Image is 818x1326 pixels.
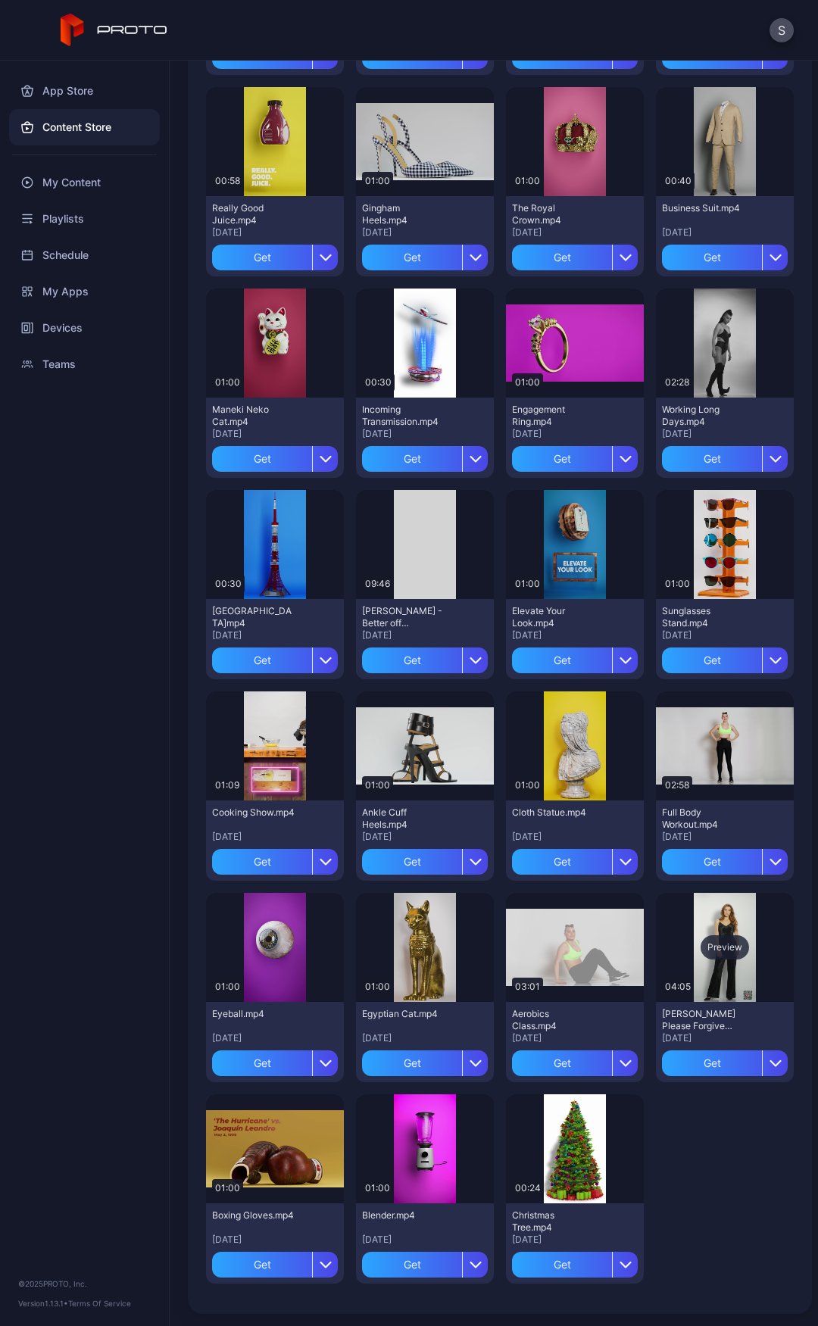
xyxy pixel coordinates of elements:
div: Get [662,446,762,472]
div: Gingham Heels.mp4 [362,202,445,226]
button: Get [362,1252,488,1278]
div: Christmas Tree.mp4 [512,1209,595,1234]
button: Get [512,1252,638,1278]
div: Eyeball.mp4 [212,1008,295,1020]
button: Get [212,647,338,673]
div: [DATE] [512,1234,638,1246]
div: © 2025 PROTO, Inc. [18,1278,151,1290]
button: Get [362,245,488,270]
div: Get [512,849,612,875]
a: Content Store [9,109,160,145]
button: Get [362,446,488,472]
button: Get [662,245,788,270]
a: Terms Of Service [68,1299,131,1308]
div: [DATE] [512,1032,638,1044]
div: Elevate Your Look.mp4 [512,605,595,629]
span: Version 1.13.1 • [18,1299,68,1308]
div: [DATE] [212,629,338,641]
div: Adeline Mocke's Please Forgive Me.mp4 [662,1008,745,1032]
div: Working Long Days.mp4 [662,404,745,428]
button: Get [512,647,638,673]
div: My Content [9,164,160,201]
div: [DATE] [512,831,638,843]
button: Get [212,245,338,270]
button: Get [662,849,788,875]
div: [DATE] [362,226,488,239]
a: Schedule [9,237,160,273]
button: S [770,18,794,42]
div: [DATE] [512,629,638,641]
div: [DATE] [212,428,338,440]
div: Really Good Juice.mp4 [212,202,295,226]
div: Cloth Statue.mp4 [512,807,595,819]
button: Get [362,647,488,673]
div: Incoming Transmission.mp4 [362,404,445,428]
div: Get [362,849,462,875]
button: Get [212,1050,338,1076]
div: Get [212,1050,312,1076]
div: Get [362,446,462,472]
div: Get [212,245,312,270]
a: My Apps [9,273,160,310]
button: Get [212,849,338,875]
button: Get [212,446,338,472]
div: Blender.mp4 [362,1209,445,1221]
div: Get [662,849,762,875]
div: Get [212,647,312,673]
div: [DATE] [212,1234,338,1246]
div: Egyptian Cat.mp4 [362,1008,445,1020]
button: Get [212,1252,338,1278]
div: Full Body Workout.mp4 [662,807,745,831]
button: Get [512,446,638,472]
button: Get [362,1050,488,1076]
div: Get [212,1252,312,1278]
button: Get [662,1050,788,1076]
div: [DATE] [512,428,638,440]
div: [DATE] [662,226,788,239]
div: Cooking Show.mp4 [212,807,295,819]
button: Get [512,849,638,875]
div: Get [362,245,462,270]
div: Get [512,446,612,472]
a: Teams [9,346,160,382]
div: [DATE] [362,1032,488,1044]
div: [DATE] [662,428,788,440]
div: [DATE] [362,831,488,843]
a: App Store [9,73,160,109]
div: Get [662,1050,762,1076]
div: Get [512,647,612,673]
div: [DATE] [362,629,488,641]
div: Engagement Ring.mp4 [512,404,595,428]
div: [DATE] [212,1032,338,1044]
div: Get [662,647,762,673]
div: Preview [701,935,749,959]
div: The Royal Crown.mp4 [512,202,595,226]
div: Tokyo Tower.mp4 [212,605,295,629]
a: Playlists [9,201,160,237]
a: Devices [9,310,160,346]
div: Boxing Gloves.mp4 [212,1209,295,1221]
button: Get [662,446,788,472]
button: Get [662,647,788,673]
div: [DATE] [212,831,338,843]
div: Diane Franklin - Better off Dead.mp4 [362,605,445,629]
div: Get [512,1252,612,1278]
div: [DATE] [662,831,788,843]
div: Get [212,446,312,472]
div: Get [362,1050,462,1076]
div: Get [512,1050,612,1076]
div: [DATE] [362,428,488,440]
div: Get [362,1252,462,1278]
button: Get [512,245,638,270]
div: Sunglasses Stand.mp4 [662,605,745,629]
div: [DATE] [662,1032,788,1044]
div: Ankle Cuff Heels.mp4 [362,807,445,831]
div: [DATE] [362,1234,488,1246]
div: Aerobics Class.mp4 [512,1008,595,1032]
